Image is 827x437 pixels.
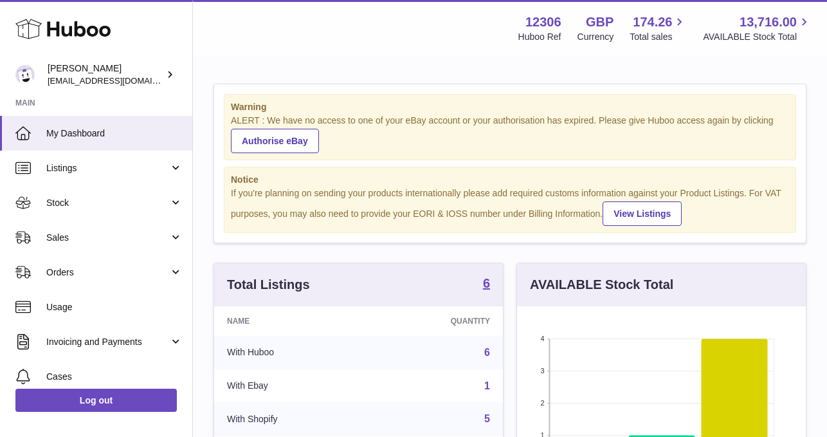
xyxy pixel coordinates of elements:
[48,75,189,86] span: [EMAIL_ADDRESS][DOMAIN_NAME]
[740,14,797,31] span: 13,716.00
[214,306,370,336] th: Name
[214,402,370,436] td: With Shopify
[630,14,687,43] a: 174.26 Total sales
[46,197,169,209] span: Stock
[46,301,183,313] span: Usage
[370,306,503,336] th: Quantity
[46,336,169,348] span: Invoicing and Payments
[484,347,490,358] a: 6
[483,277,490,290] strong: 6
[46,127,183,140] span: My Dashboard
[525,14,561,31] strong: 12306
[48,62,163,87] div: [PERSON_NAME]
[46,232,169,244] span: Sales
[214,336,370,369] td: With Huboo
[484,380,490,391] a: 1
[227,276,310,293] h3: Total Listings
[46,266,169,279] span: Orders
[518,31,561,43] div: Huboo Ref
[530,276,673,293] h3: AVAILABLE Stock Total
[46,371,183,383] span: Cases
[540,335,544,342] text: 4
[540,367,544,375] text: 3
[483,277,490,292] a: 6
[214,369,370,403] td: With Ebay
[231,187,789,226] div: If you're planning on sending your products internationally please add required customs informati...
[630,31,687,43] span: Total sales
[703,14,812,43] a: 13,716.00 AVAILABLE Stock Total
[231,174,789,186] strong: Notice
[15,65,35,84] img: hello@otect.co
[484,413,490,424] a: 5
[15,389,177,412] a: Log out
[633,14,672,31] span: 174.26
[46,162,169,174] span: Listings
[603,201,682,226] a: View Listings
[231,101,789,113] strong: Warning
[703,31,812,43] span: AVAILABLE Stock Total
[231,115,789,153] div: ALERT : We have no access to one of your eBay account or your authorisation has expired. Please g...
[540,399,544,407] text: 2
[586,14,613,31] strong: GBP
[231,129,319,153] a: Authorise eBay
[577,31,614,43] div: Currency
